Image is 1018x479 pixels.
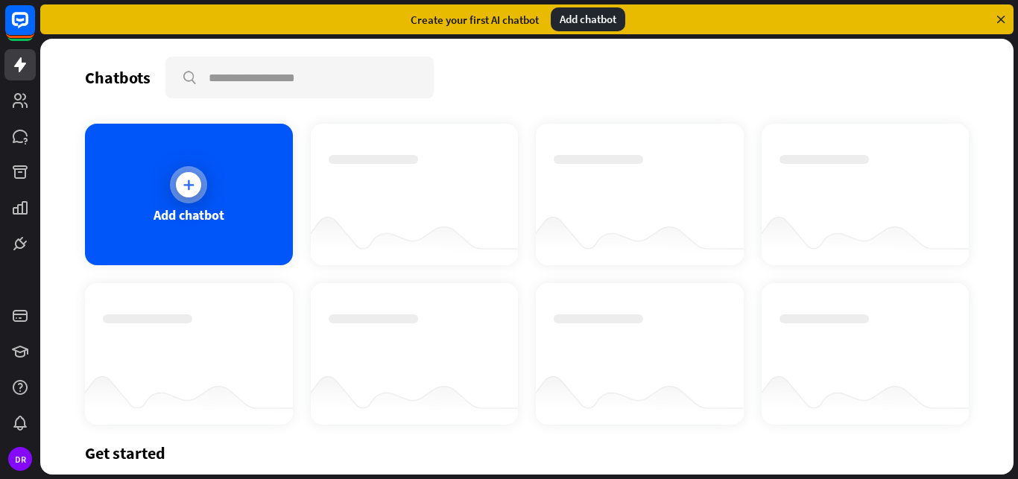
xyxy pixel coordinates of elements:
div: Chatbots [85,67,151,88]
div: Add chatbot [551,7,625,31]
div: Add chatbot [154,206,224,223]
div: Create your first AI chatbot [411,13,539,27]
div: DR [8,447,32,471]
div: Get started [85,442,969,463]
